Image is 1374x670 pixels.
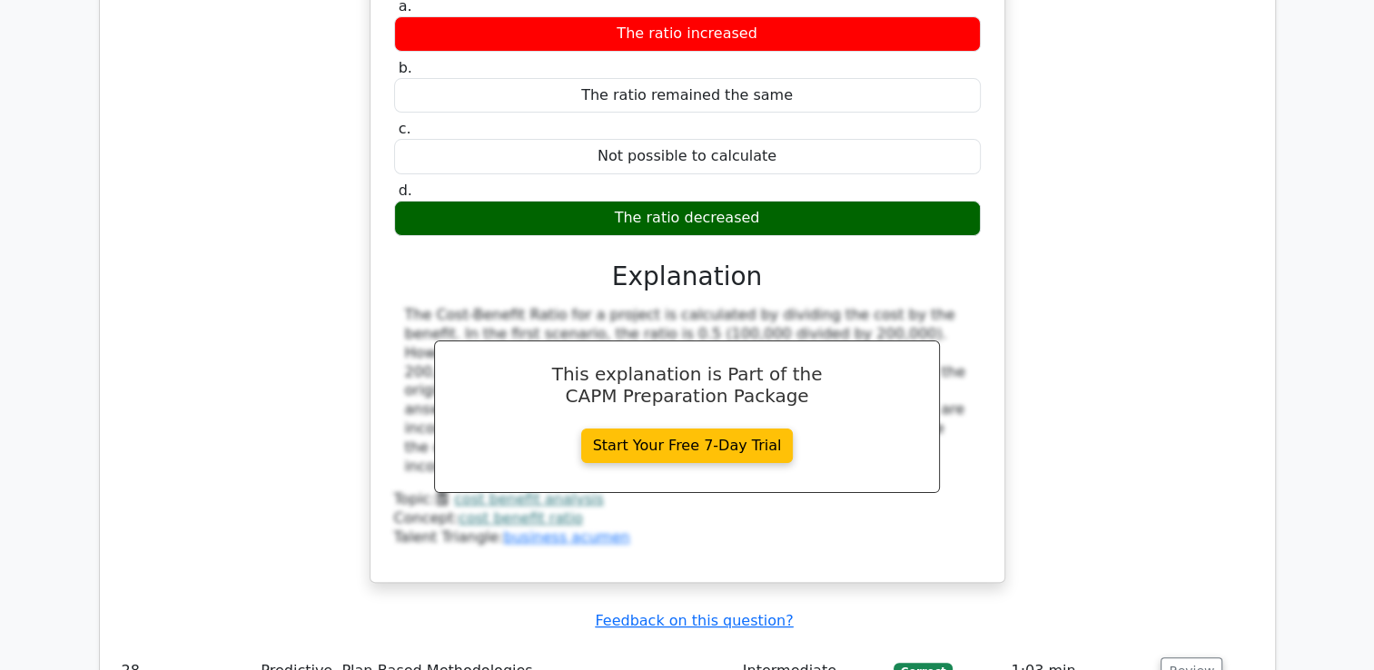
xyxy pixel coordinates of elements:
div: The ratio increased [394,16,981,52]
div: Topic: [394,490,981,509]
span: b. [399,59,412,76]
a: Start Your Free 7-Day Trial [581,429,794,463]
a: cost benefit analysis [454,490,603,507]
div: The Cost-Benefit Ratio for a project is calculated by dividing the cost by the benefit. In the fi... [405,306,970,476]
a: Feedback on this question? [595,612,793,629]
div: The ratio remained the same [394,78,981,113]
a: business acumen [503,528,629,546]
div: Talent Triangle: [394,490,981,547]
a: cost benefit ratio [459,509,583,527]
div: The ratio decreased [394,201,981,236]
span: d. [399,182,412,199]
div: Concept: [394,509,981,528]
span: c. [399,120,411,137]
div: Not possible to calculate [394,139,981,174]
h3: Explanation [405,261,970,292]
